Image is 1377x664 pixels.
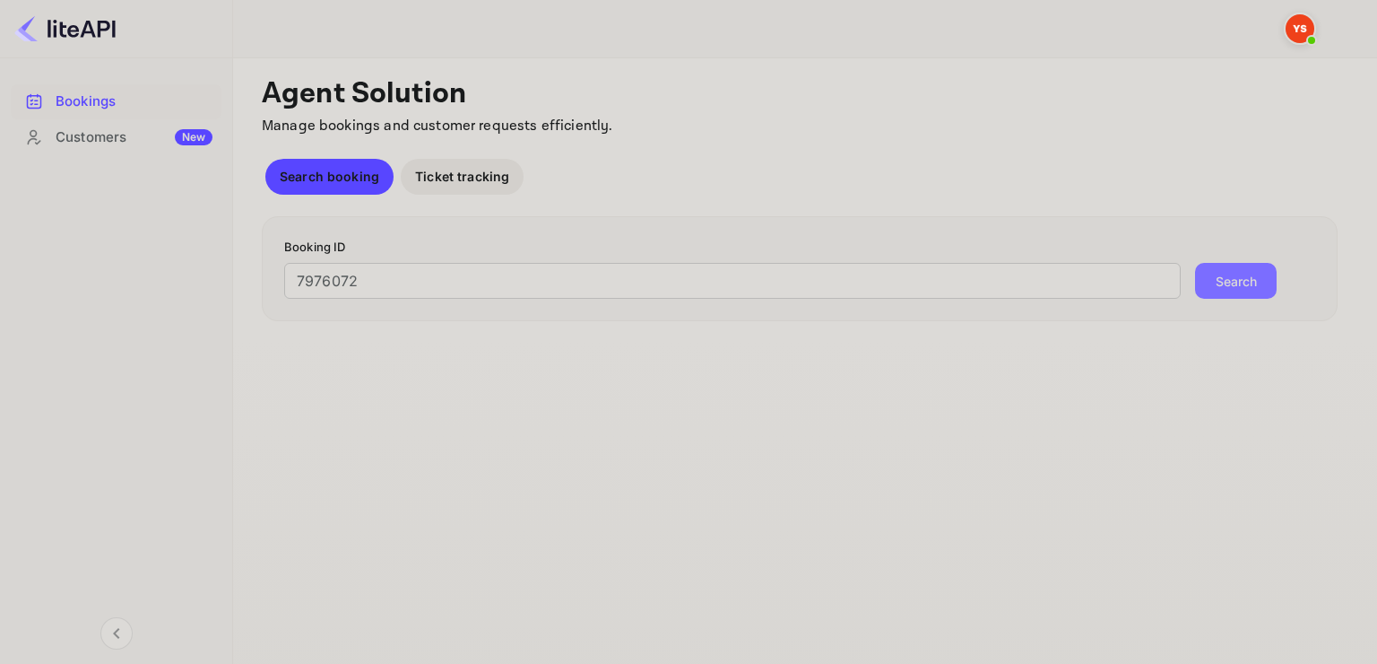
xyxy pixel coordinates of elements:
[11,84,221,119] div: Bookings
[56,92,212,112] div: Bookings
[1286,14,1314,43] img: Yandex Support
[14,14,116,43] img: LiteAPI logo
[11,84,221,118] a: Bookings
[280,167,379,186] p: Search booking
[262,117,613,135] span: Manage bookings and customer requests efficiently.
[1195,263,1277,299] button: Search
[284,239,1315,257] p: Booking ID
[56,127,212,148] div: Customers
[11,120,221,153] a: CustomersNew
[100,617,133,650] button: Collapse navigation
[175,129,212,145] div: New
[284,263,1181,299] input: Enter Booking ID (e.g., 63782194)
[262,76,1345,112] p: Agent Solution
[11,120,221,155] div: CustomersNew
[415,167,509,186] p: Ticket tracking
